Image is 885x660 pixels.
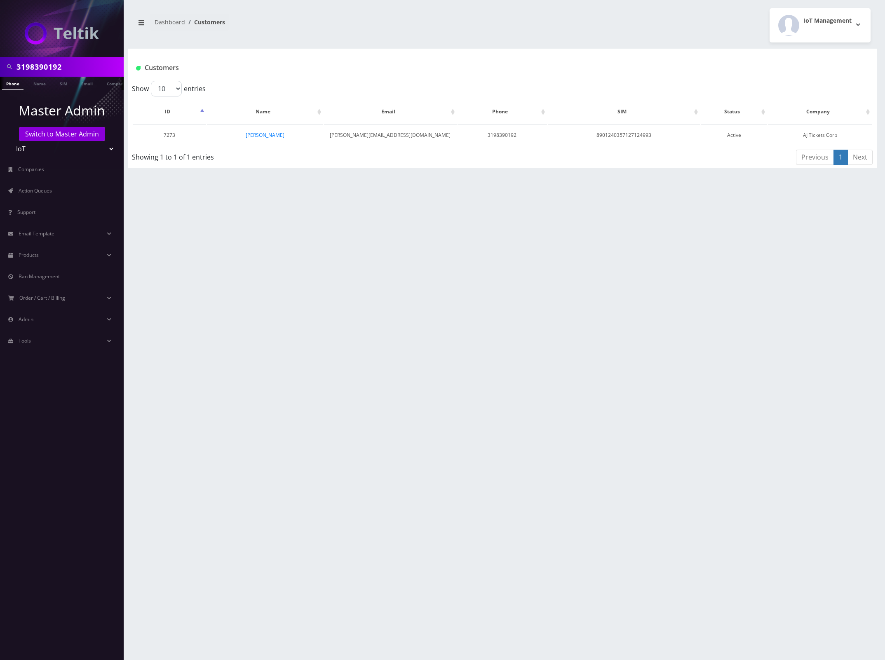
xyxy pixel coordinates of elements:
a: Company [103,77,130,89]
select: Showentries [151,81,182,96]
th: Status: activate to sort column ascending [701,100,767,124]
img: IoT [25,22,99,45]
th: Phone: activate to sort column ascending [458,100,547,124]
span: Companies [18,166,44,173]
a: [PERSON_NAME] [246,132,284,139]
span: Order / Cart / Billing [19,294,65,301]
a: SIM [56,77,71,89]
span: Ban Management [19,273,60,280]
h1: Customers [136,64,744,72]
td: 7273 [133,124,206,146]
a: Next [847,150,873,165]
td: 3198390192 [458,124,547,146]
td: [PERSON_NAME][EMAIL_ADDRESS][DOMAIN_NAME] [324,124,457,146]
th: Email: activate to sort column ascending [324,100,457,124]
a: Dashboard [155,18,185,26]
a: Previous [796,150,834,165]
span: Tools [19,337,31,344]
nav: breadcrumb [134,14,496,37]
span: Action Queues [19,187,52,194]
li: Customers [185,18,225,26]
a: Switch to Master Admin [19,127,105,141]
input: Search in Company [16,59,122,75]
div: Showing 1 to 1 of 1 entries [132,149,434,162]
a: 1 [833,150,848,165]
td: AJ Tickets Corp [768,124,872,146]
span: Support [17,209,35,216]
span: Email Template [19,230,54,237]
a: Phone [2,77,23,90]
td: 8901240357127124993 [548,124,700,146]
th: Company: activate to sort column ascending [768,100,872,124]
td: Active [701,124,767,146]
span: Admin [19,316,33,323]
a: Name [29,77,50,89]
span: Products [19,251,39,258]
th: ID: activate to sort column descending [133,100,206,124]
label: Show entries [132,81,206,96]
a: Email [77,77,97,89]
button: IoT Management [770,8,871,42]
h2: IoT Management [803,17,852,24]
th: Name: activate to sort column ascending [207,100,323,124]
th: SIM: activate to sort column ascending [548,100,700,124]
